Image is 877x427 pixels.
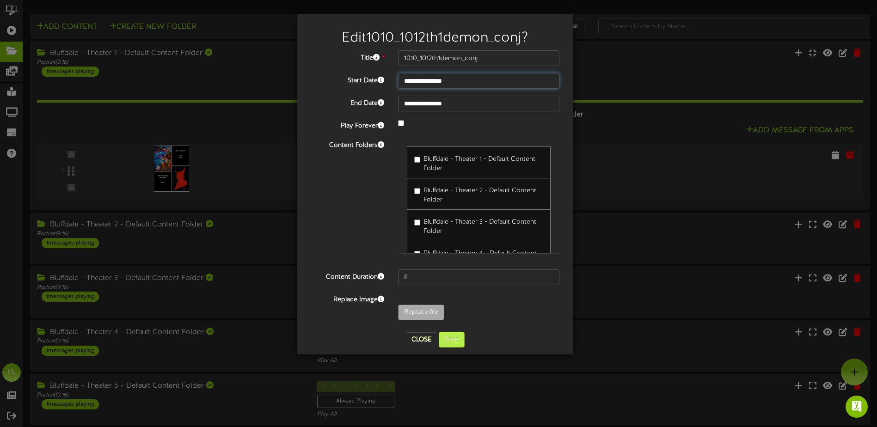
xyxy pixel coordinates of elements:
button: Save [439,332,465,348]
label: Play Forever [304,118,391,131]
button: Close [406,332,437,347]
input: Bluffdale - Theater 4 - Default Content Folder [414,251,420,257]
span: Bluffdale - Theater 4 - Default Content Folder [423,250,537,266]
label: Title [304,50,391,63]
label: Start Date [304,73,391,85]
input: Bluffdale - Theater 1 - Default Content Folder [414,157,420,163]
label: Content Folders [304,138,391,150]
input: Bluffdale - Theater 3 - Default Content Folder [414,220,420,226]
span: Bluffdale - Theater 3 - Default Content Folder [423,219,536,235]
label: Replace Image [304,292,391,305]
span: Bluffdale - Theater 1 - Default Content Folder [423,156,535,172]
input: 15 [398,269,559,285]
span: Bluffdale - Theater 2 - Default Content Folder [423,187,536,203]
input: Bluffdale - Theater 2 - Default Content Folder [414,188,420,194]
div: Open Intercom Messenger [846,396,868,418]
input: Title [398,50,559,66]
label: End Date [304,96,391,108]
h2: Edit 1010_1012th1demon_conj ? [311,30,559,46]
label: Content Duration [304,269,391,282]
